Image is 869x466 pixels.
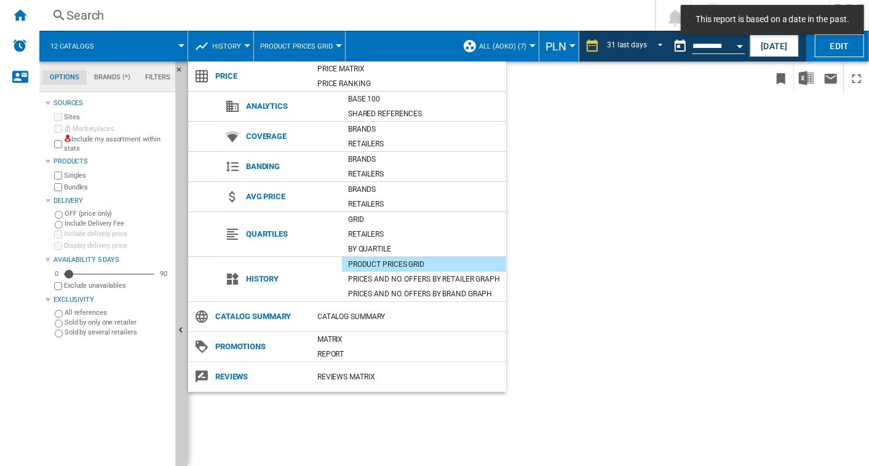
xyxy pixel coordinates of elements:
[342,228,506,240] div: Retailers
[311,348,506,360] div: Report
[342,153,506,165] div: Brands
[342,213,506,226] div: Grid
[342,138,506,150] div: Retailers
[342,273,506,285] div: Prices and No. offers by retailer graph
[342,243,506,255] div: By quartile
[240,271,342,288] span: History
[240,128,342,145] span: Coverage
[342,93,506,105] div: Base 100
[209,308,311,325] span: Catalog Summary
[209,68,311,85] span: Price
[342,288,506,300] div: Prices and No. offers by brand graph
[209,338,311,355] span: Promotions
[240,158,342,175] span: Banding
[342,123,506,135] div: Brands
[240,188,342,205] span: Avg price
[240,226,342,243] span: Quartiles
[342,183,506,195] div: Brands
[240,98,342,115] span: Analytics
[311,371,506,383] div: REVIEWS Matrix
[342,108,506,120] div: Shared references
[311,333,506,346] div: Matrix
[342,258,506,271] div: Product prices grid
[209,368,311,385] span: Reviews
[342,198,506,210] div: Retailers
[692,14,853,26] span: This report is based on a date in the past.
[311,63,506,75] div: Price Matrix
[342,168,506,180] div: Retailers
[311,77,506,90] div: Price Ranking
[311,310,506,323] div: Catalog Summary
